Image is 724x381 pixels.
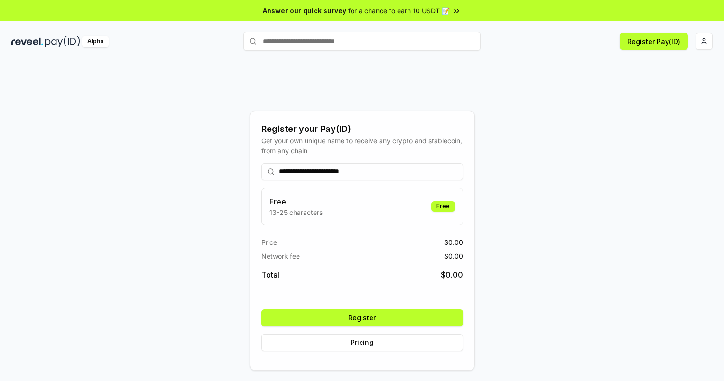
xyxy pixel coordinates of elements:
[261,334,463,351] button: Pricing
[444,237,463,247] span: $ 0.00
[11,36,43,47] img: reveel_dark
[261,269,279,280] span: Total
[269,207,323,217] p: 13-25 characters
[261,237,277,247] span: Price
[261,136,463,156] div: Get your own unique name to receive any crypto and stablecoin, from any chain
[261,251,300,261] span: Network fee
[348,6,450,16] span: for a chance to earn 10 USDT 📝
[263,6,346,16] span: Answer our quick survey
[261,122,463,136] div: Register your Pay(ID)
[441,269,463,280] span: $ 0.00
[261,309,463,326] button: Register
[82,36,109,47] div: Alpha
[444,251,463,261] span: $ 0.00
[431,201,455,212] div: Free
[45,36,80,47] img: pay_id
[620,33,688,50] button: Register Pay(ID)
[269,196,323,207] h3: Free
